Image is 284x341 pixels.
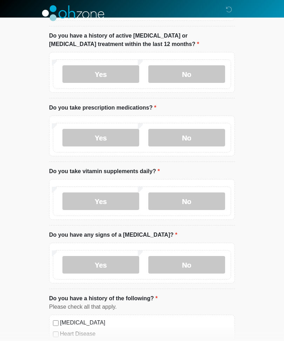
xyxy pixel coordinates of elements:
[148,192,225,210] label: No
[60,330,231,338] label: Heart Disease
[60,319,231,327] label: [MEDICAL_DATA]
[49,231,177,239] label: Do you have any signs of a [MEDICAL_DATA]?
[148,65,225,83] label: No
[62,129,139,146] label: Yes
[62,65,139,83] label: Yes
[148,256,225,274] label: No
[49,303,235,311] div: Please check all that apply.
[49,167,160,176] label: Do you take vitamin supplements daily?
[148,129,225,146] label: No
[49,104,156,112] label: Do you take prescription medications?
[49,32,235,48] label: Do you have a history of active [MEDICAL_DATA] or [MEDICAL_DATA] treatment within the last 12 mon...
[53,320,59,326] input: [MEDICAL_DATA]
[62,256,139,274] label: Yes
[62,192,139,210] label: Yes
[49,294,157,303] label: Do you have a history of the following?
[53,332,59,337] input: Heart Disease
[42,5,104,21] img: OhZone Clinics Logo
